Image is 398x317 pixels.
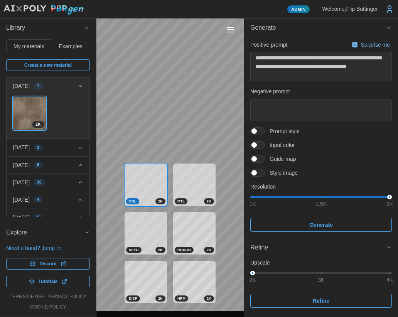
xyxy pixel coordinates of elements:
span: Examples [59,44,83,49]
button: [DATE]6 [7,157,89,174]
button: [DATE]1 [7,78,89,94]
button: Refine [244,238,398,257]
div: Refine [250,243,386,253]
span: 4 [37,197,39,203]
span: Refine [313,294,329,307]
span: 2 K [207,199,211,204]
button: Refine [250,294,392,308]
span: Library [6,19,84,37]
span: DISP [129,296,137,301]
span: 1 [37,83,39,89]
p: Surprise me [361,41,391,49]
span: Style image [265,169,298,177]
a: cookie policy [30,304,66,310]
span: 2 K [158,247,163,253]
button: [DATE]4 [7,191,89,208]
span: My materials [13,44,44,49]
span: Generate [309,218,333,231]
span: Input color [265,141,295,149]
p: [DATE] [13,143,30,151]
span: Create a new material [24,60,72,71]
span: ROUGH [177,247,191,253]
a: Discord [6,258,90,270]
span: 2 K [158,296,163,301]
span: 6 [37,162,39,168]
span: NRM [177,296,186,301]
button: [DATE]2 [7,139,89,156]
span: 2 K [207,247,211,253]
p: Resolution [250,183,392,191]
span: SPEC [129,247,139,253]
span: Explore [6,223,84,242]
span: 2 K [35,121,40,128]
button: [DATE]5 [7,209,89,226]
p: Upscale [250,259,392,266]
p: [DATE] [13,196,30,204]
a: privacy policy [48,293,86,300]
span: 2 K [158,199,163,204]
span: Generate [250,19,386,37]
span: Admin [291,6,305,13]
img: AIxPoly PBRgen [3,5,84,15]
img: n27nmqgM1d8o83DqMg1x [13,97,46,130]
span: Tutorials [39,276,58,287]
a: terms of use [10,293,44,300]
span: 5 [37,214,39,221]
button: [DATE]30 [7,174,89,191]
a: Create a new material [6,59,90,71]
span: 30 [37,179,42,185]
p: Welcome, Flip Buttinger [322,5,378,13]
span: Guide map [265,155,296,163]
div: Generate [244,37,398,238]
p: [DATE] [13,214,30,221]
button: Surprise me [350,39,392,50]
span: COL [129,199,137,204]
div: [DATE]1 [7,94,89,138]
button: Generate [244,19,398,37]
span: 2 K [207,296,211,301]
button: Generate [250,218,392,232]
span: 2 [37,145,39,151]
p: [DATE] [13,82,30,90]
p: [DATE] [13,161,30,169]
span: Prompt style [265,127,300,135]
button: Toggle viewport controls [225,24,236,35]
div: Refine [244,257,398,314]
p: Need a hand? Jump in: [6,244,90,252]
p: Positive prompt [250,41,287,49]
p: Negative prompt [250,88,392,95]
span: Discord [39,258,57,269]
a: n27nmqgM1d8o83DqMg1x2K [13,96,46,130]
p: [DATE] [13,179,30,186]
a: Tutorials [6,276,90,287]
span: MTL [177,199,185,204]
